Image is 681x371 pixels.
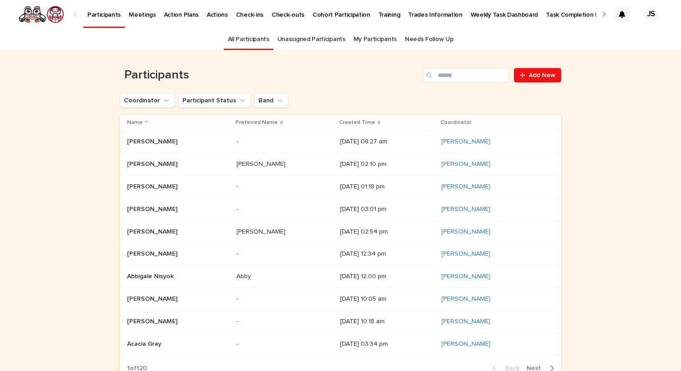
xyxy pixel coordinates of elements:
[236,339,240,348] p: -
[340,318,434,325] p: [DATE] 10:18 am
[120,131,561,153] tr: [PERSON_NAME][PERSON_NAME] -- [DATE] 08:27 am[PERSON_NAME]
[120,93,175,108] button: Coordinator
[340,340,434,348] p: [DATE] 03:34 pm
[120,310,561,333] tr: [PERSON_NAME][PERSON_NAME] -- [DATE] 10:18 am[PERSON_NAME]
[236,118,278,128] p: Preferred Name
[236,226,287,236] p: [PERSON_NAME]
[178,93,251,108] button: Participant Status
[340,206,434,213] p: [DATE] 03:01 pm
[18,5,64,23] img: rNyI97lYS1uoOg9yXW8k
[120,68,419,82] h1: Participants
[236,316,240,325] p: -
[236,159,287,168] p: [PERSON_NAME]
[423,68,508,82] input: Search
[405,29,453,50] a: Needs Follow Up
[354,29,397,50] a: My Participants
[236,293,240,303] p: -
[441,160,490,168] a: [PERSON_NAME]
[236,181,240,191] p: -
[127,181,179,191] p: [PERSON_NAME]
[127,339,163,348] p: Acacia Gray
[514,68,561,82] a: Add New
[340,183,434,191] p: [DATE] 01:18 pm
[127,118,143,128] p: Name
[127,226,179,236] p: [PERSON_NAME]
[120,220,561,243] tr: [PERSON_NAME][PERSON_NAME] [PERSON_NAME][PERSON_NAME] [DATE] 02:54 pm[PERSON_NAME]
[236,204,240,213] p: -
[441,318,490,325] a: [PERSON_NAME]
[441,183,490,191] a: [PERSON_NAME]
[340,273,434,280] p: [DATE] 12:00 pm
[340,250,434,258] p: [DATE] 12:34 pm
[529,72,555,78] span: Add New
[120,198,561,220] tr: [PERSON_NAME][PERSON_NAME] -- [DATE] 03:01 pm[PERSON_NAME]
[127,204,179,213] p: [PERSON_NAME]
[228,29,269,50] a: All Participants
[441,250,490,258] a: [PERSON_NAME]
[441,295,490,303] a: [PERSON_NAME]
[277,29,345,50] a: Unassigned Participants
[339,118,375,128] p: Created Time
[440,118,472,128] p: Coordinator
[236,271,253,280] p: Abby
[340,160,434,168] p: [DATE] 02:10 pm
[254,93,288,108] button: Band
[127,316,179,325] p: [PERSON_NAME]
[441,138,490,146] a: [PERSON_NAME]
[441,273,490,280] a: [PERSON_NAME]
[441,340,490,348] a: [PERSON_NAME]
[127,136,179,146] p: [PERSON_NAME]
[120,243,561,266] tr: [PERSON_NAME][PERSON_NAME] -- [DATE] 12:34 pm[PERSON_NAME]
[441,228,490,236] a: [PERSON_NAME]
[120,175,561,198] tr: [PERSON_NAME][PERSON_NAME] -- [DATE] 01:18 pm[PERSON_NAME]
[340,295,434,303] p: [DATE] 10:05 am
[236,248,240,258] p: -
[120,153,561,176] tr: [PERSON_NAME][PERSON_NAME] [PERSON_NAME][PERSON_NAME] [DATE] 02:10 pm[PERSON_NAME]
[127,293,179,303] p: [PERSON_NAME]
[127,271,175,280] p: Abbigale Nisyok
[340,228,434,236] p: [DATE] 02:54 pm
[120,288,561,310] tr: [PERSON_NAME][PERSON_NAME] -- [DATE] 10:05 am[PERSON_NAME]
[340,138,434,146] p: [DATE] 08:27 am
[120,333,561,355] tr: Acacia GrayAcacia Gray -- [DATE] 03:34 pm[PERSON_NAME]
[644,7,658,22] div: JS
[127,248,179,258] p: [PERSON_NAME]
[236,136,240,146] p: -
[127,159,179,168] p: [PERSON_NAME]
[441,206,490,213] a: [PERSON_NAME]
[120,266,561,288] tr: Abbigale NisyokAbbigale Nisyok AbbyAbby [DATE] 12:00 pm[PERSON_NAME]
